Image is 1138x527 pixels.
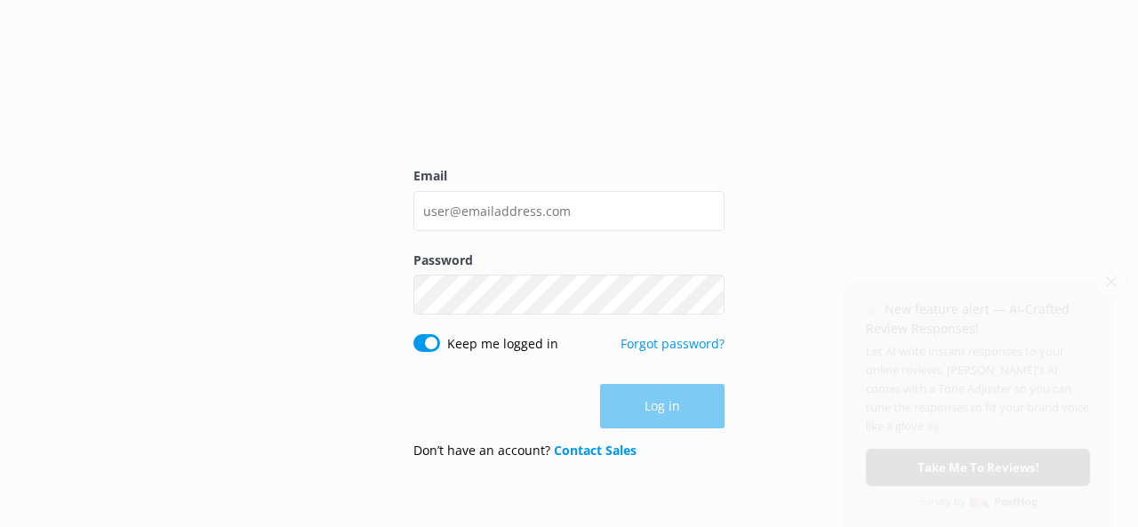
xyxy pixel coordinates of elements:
[413,166,725,186] label: Email
[413,191,725,231] input: user@emailaddress.com
[689,277,725,313] button: Show password
[413,251,725,270] label: Password
[621,335,725,352] a: Forgot password?
[447,334,558,354] label: Keep me logged in
[413,441,637,460] p: Don’t have an account?
[554,442,637,459] a: Contact Sales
